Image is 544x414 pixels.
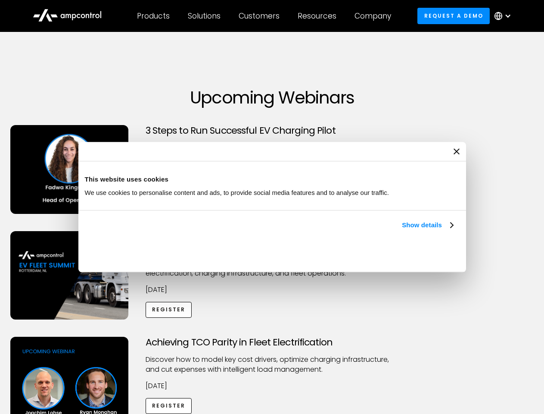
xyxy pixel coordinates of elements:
[146,381,399,391] p: [DATE]
[454,148,460,154] button: Close banner
[137,11,170,21] div: Products
[146,355,399,374] p: Discover how to model key cost drivers, optimize charging infrastructure, and cut expenses with i...
[146,398,192,414] a: Register
[298,11,336,21] div: Resources
[333,240,456,265] button: Okay
[146,125,399,136] h3: 3 Steps to Run Successful EV Charging Pilot
[188,11,221,21] div: Solutions
[417,8,490,24] a: Request a demo
[146,285,399,295] p: [DATE]
[354,11,391,21] div: Company
[85,174,460,185] div: This website uses cookies
[10,87,534,108] h1: Upcoming Webinars
[239,11,280,21] div: Customers
[146,302,192,318] a: Register
[85,189,389,196] span: We use cookies to personalise content and ads, to provide social media features and to analyse ou...
[402,220,453,230] a: Show details
[146,337,399,348] h3: Achieving TCO Parity in Fleet Electrification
